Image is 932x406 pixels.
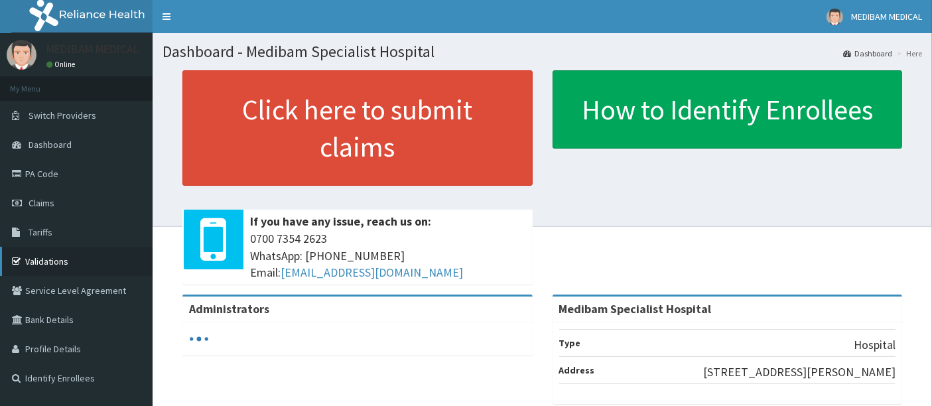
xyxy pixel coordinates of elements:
[827,9,843,25] img: User Image
[559,364,595,376] b: Address
[843,48,892,59] a: Dashboard
[559,301,712,316] strong: Medibam Specialist Hospital
[250,230,526,281] span: 0700 7354 2623 WhatsApp: [PHONE_NUMBER] Email:
[29,109,96,121] span: Switch Providers
[29,139,72,151] span: Dashboard
[189,329,209,349] svg: audio-loading
[851,11,922,23] span: MEDIBAM MEDICAL
[250,214,431,229] b: If you have any issue, reach us on:
[894,48,922,59] li: Here
[29,226,52,238] span: Tariffs
[281,265,463,280] a: [EMAIL_ADDRESS][DOMAIN_NAME]
[29,197,54,209] span: Claims
[46,43,139,55] p: MEDIBAM MEDICAL
[703,364,896,381] p: [STREET_ADDRESS][PERSON_NAME]
[553,70,903,149] a: How to Identify Enrollees
[559,337,581,349] b: Type
[854,336,896,354] p: Hospital
[189,301,269,316] b: Administrators
[7,40,36,70] img: User Image
[163,43,922,60] h1: Dashboard - Medibam Specialist Hospital
[46,60,78,69] a: Online
[182,70,533,186] a: Click here to submit claims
